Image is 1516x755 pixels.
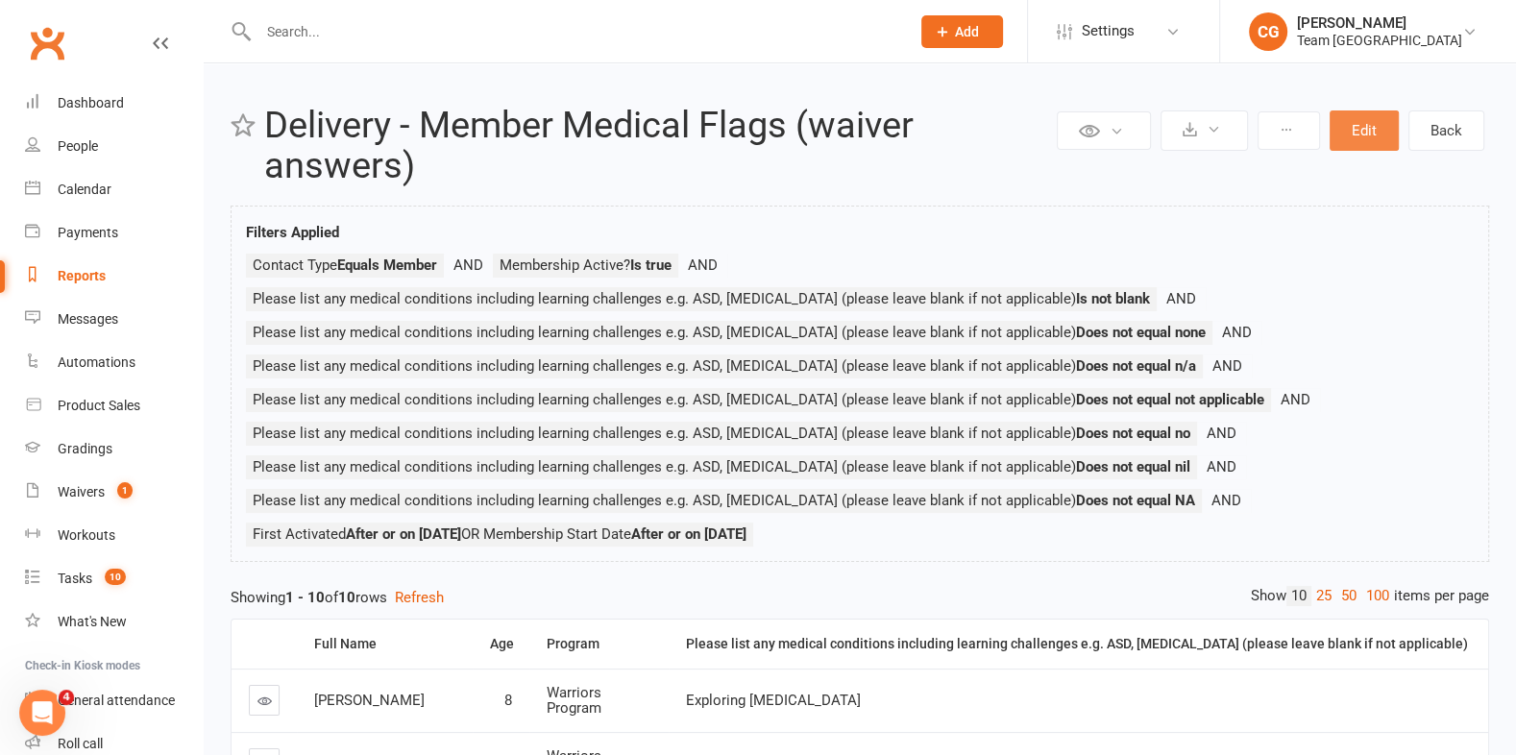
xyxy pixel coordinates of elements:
div: General attendance [58,693,175,708]
iframe: Intercom live chat [19,690,65,736]
div: Automations [58,354,135,370]
a: 25 [1311,586,1336,606]
strong: Does not equal n/a [1076,357,1196,375]
span: Exploring [MEDICAL_DATA] [686,692,861,709]
strong: Is true [630,256,672,274]
span: Warriors Program [547,684,601,718]
strong: Does not equal NA [1076,492,1195,509]
a: Reports [25,255,203,298]
span: OR Membership Start Date [461,525,746,543]
a: General attendance kiosk mode [25,679,203,722]
div: Payments [58,225,118,240]
div: Program [547,637,653,651]
a: Gradings [25,427,203,471]
div: People [58,138,98,154]
span: Please list any medical conditions including learning challenges e.g. ASD, [MEDICAL_DATA] (please... [253,357,1196,375]
span: Contact Type [253,256,437,274]
a: People [25,125,203,168]
div: Show items per page [1251,586,1489,606]
span: Please list any medical conditions including learning challenges e.g. ASD, [MEDICAL_DATA] (please... [253,425,1190,442]
strong: After or on [DATE] [346,525,461,543]
a: 100 [1361,586,1394,606]
strong: Filters Applied [246,224,339,241]
button: Edit [1330,110,1399,151]
a: Payments [25,211,203,255]
strong: Is not blank [1076,290,1150,307]
span: Please list any medical conditions including learning challenges e.g. ASD, [MEDICAL_DATA] (please... [253,492,1195,509]
span: First Activated [253,525,461,543]
span: Please list any medical conditions including learning challenges e.g. ASD, [MEDICAL_DATA] (please... [253,391,1264,408]
div: Product Sales [58,398,140,413]
strong: 10 [338,589,355,606]
div: Age [490,637,514,651]
a: Automations [25,341,203,384]
div: What's New [58,614,127,629]
strong: Does not equal nil [1076,458,1190,475]
a: Workouts [25,514,203,557]
div: Roll call [58,736,103,751]
span: Settings [1082,10,1135,53]
a: Clubworx [23,19,71,67]
a: Product Sales [25,384,203,427]
h2: Delivery - Member Medical Flags (waiver answers) [264,106,1052,186]
span: 10 [105,569,126,585]
div: Tasks [58,571,92,586]
span: Add [955,24,979,39]
div: Team [GEOGRAPHIC_DATA] [1297,32,1462,49]
strong: After or on [DATE] [631,525,746,543]
a: Tasks 10 [25,557,203,600]
strong: Does not equal none [1076,324,1206,341]
div: Workouts [58,527,115,543]
a: Back [1408,110,1484,151]
div: Reports [58,268,106,283]
strong: Does not equal not applicable [1076,391,1264,408]
div: Please list any medical conditions including learning challenges e.g. ASD, [MEDICAL_DATA] (please... [686,637,1473,651]
strong: Equals Member [337,256,437,274]
span: 4 [59,690,74,705]
div: Dashboard [58,95,124,110]
a: 50 [1336,586,1361,606]
div: Calendar [58,182,111,197]
a: Dashboard [25,82,203,125]
button: Add [921,15,1003,48]
div: Showing of rows [231,586,1489,609]
a: Waivers 1 [25,471,203,514]
a: Calendar [25,168,203,211]
strong: Does not equal no [1076,425,1190,442]
input: Search... [253,18,896,45]
div: Messages [58,311,118,327]
a: Messages [25,298,203,341]
span: [PERSON_NAME] [314,692,425,709]
span: 8 [504,692,512,709]
span: Please list any medical conditions including learning challenges e.g. ASD, [MEDICAL_DATA] (please... [253,458,1190,475]
div: CG [1249,12,1287,51]
div: Gradings [58,441,112,456]
span: Please list any medical conditions including learning challenges e.g. ASD, [MEDICAL_DATA] (please... [253,290,1150,307]
div: [PERSON_NAME] [1297,14,1462,32]
div: Full Name [314,637,457,651]
span: 1 [117,482,133,499]
strong: 1 - 10 [285,589,325,606]
button: Refresh [395,586,444,609]
a: 10 [1286,586,1311,606]
span: Membership Active? [500,256,672,274]
span: Please list any medical conditions including learning challenges e.g. ASD, [MEDICAL_DATA] (please... [253,324,1206,341]
a: What's New [25,600,203,644]
div: Waivers [58,484,105,499]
